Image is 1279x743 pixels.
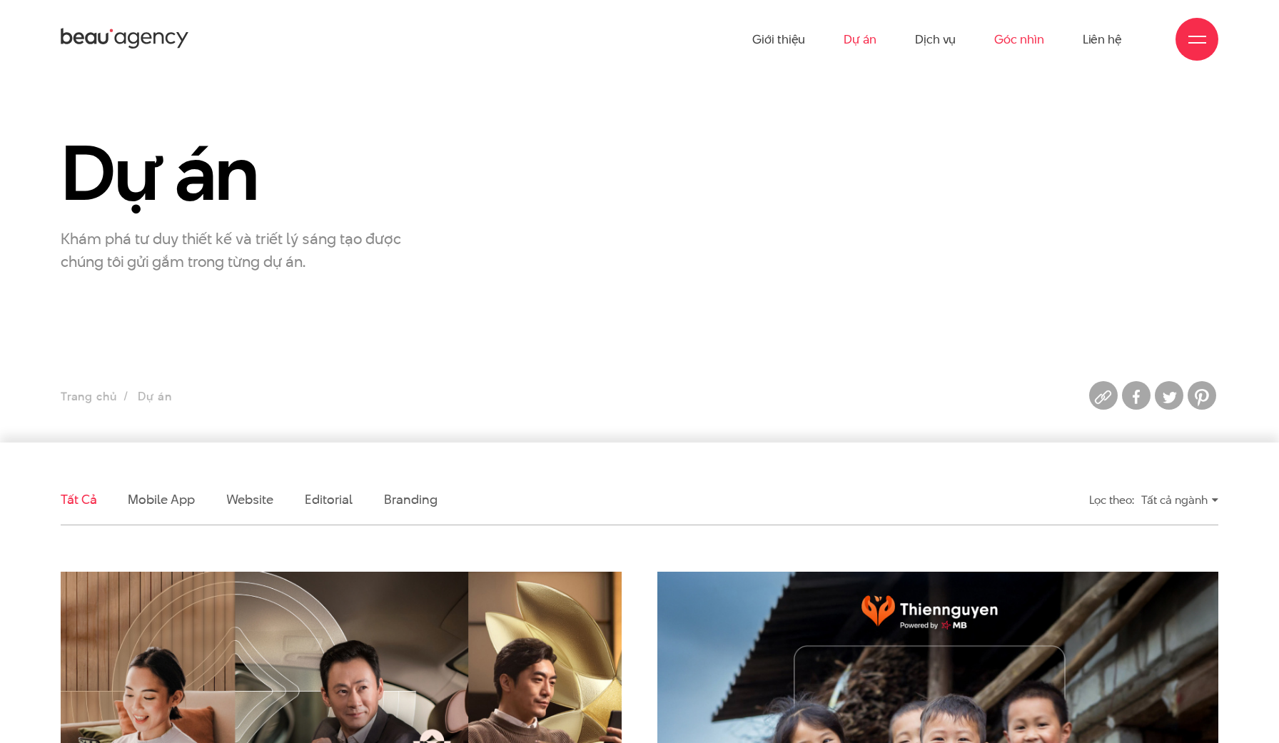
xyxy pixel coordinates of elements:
div: Lọc theo: [1089,487,1134,512]
a: Mobile app [128,490,194,508]
a: Tất cả [61,490,96,508]
p: Khám phá tư duy thiết kế và triết lý sáng tạo được chúng tôi gửi gắm trong từng dự án. [61,227,418,273]
div: Tất cả ngành [1141,487,1218,512]
a: Branding [384,490,437,508]
h1: Dự án [61,132,423,214]
a: Website [226,490,273,508]
a: Trang chủ [61,388,116,405]
a: Editorial [305,490,353,508]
